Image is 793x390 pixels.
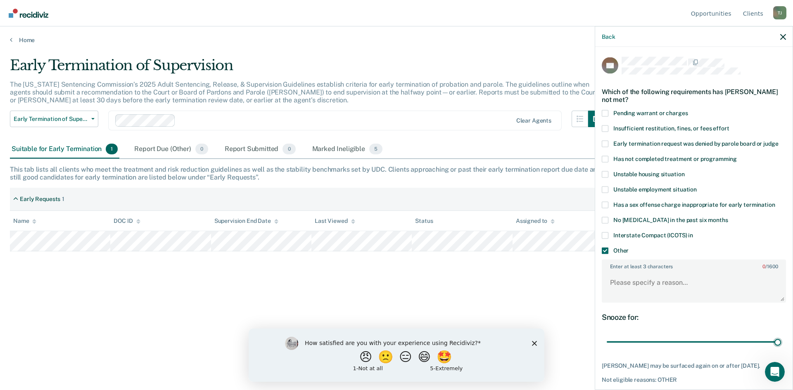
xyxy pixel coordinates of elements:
[20,196,60,203] div: Early Requests
[214,217,278,225] div: Supervision End Date
[613,216,728,223] span: No [MEDICAL_DATA] in the past six months
[369,144,382,154] span: 5
[516,217,555,225] div: Assigned to
[516,117,551,124] div: Clear agents
[10,36,783,44] a: Home
[10,57,605,80] div: Early Termination of Supervision
[14,116,88,123] span: Early Termination of Supervision
[62,196,64,203] div: 1
[613,155,737,162] span: Has not completed treatment or programming
[9,9,48,18] img: Recidiviz
[315,217,355,225] div: Last Viewed
[613,186,697,192] span: Unstable employment situation
[10,80,598,104] p: The [US_STATE] Sentencing Commission’s 2025 Adult Sentencing, Release, & Supervision Guidelines e...
[114,217,140,225] div: DOC ID
[311,140,385,158] div: Marked Ineligible
[106,144,118,154] span: 1
[223,140,297,158] div: Report Submitted
[613,125,729,131] span: Insufficient restitution, fines, or fees effort
[602,362,786,369] div: [PERSON_NAME] may be surfaced again on or after [DATE].
[10,140,119,158] div: Suitable for Early Termination
[249,329,544,382] iframe: Survey by Kim from Recidiviz
[602,312,786,321] div: Snooze for:
[13,217,36,225] div: Name
[762,263,765,269] span: 0
[613,140,778,147] span: Early termination request was denied by parole board or judge
[613,109,688,116] span: Pending warrant or charges
[613,232,693,238] span: Interstate Compact (ICOTS) in
[602,376,786,383] div: Not eligible reasons: OTHER
[613,170,684,177] span: Unstable housing situation
[773,6,786,19] div: T J
[603,260,785,269] label: Enter at least 3 characters
[133,140,209,158] div: Report Due (Other)
[602,33,615,40] button: Back
[762,263,778,269] span: / 1600
[765,362,785,382] iframe: Intercom live chat
[773,6,786,19] button: Profile dropdown button
[415,217,433,225] div: Status
[10,165,783,181] div: This tab lists all clients who meet the treatment and risk reduction guidelines as well as the st...
[195,144,208,154] span: 0
[613,201,775,208] span: Has a sex offense charge inappropriate for early termination
[613,247,629,253] span: Other
[602,81,786,110] div: Which of the following requirements has [PERSON_NAME] not met?
[283,144,295,154] span: 0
